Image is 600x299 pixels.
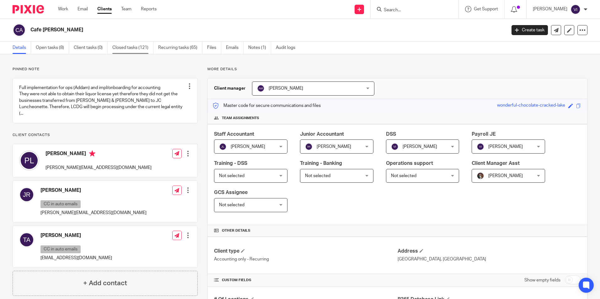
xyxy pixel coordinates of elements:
a: Recurring tasks (65) [158,42,202,54]
a: Notes (1) [248,42,271,54]
img: svg%3E [13,24,26,37]
label: Show empty fields [524,277,560,283]
p: [EMAIL_ADDRESS][DOMAIN_NAME] [40,255,112,261]
h4: Client type [214,248,397,254]
a: Audit logs [276,42,300,54]
a: Team [121,6,131,12]
span: [PERSON_NAME] [317,144,351,149]
p: Master code for secure communications and files [212,102,321,109]
span: [PERSON_NAME] [488,144,523,149]
span: Not selected [305,174,330,178]
a: Details [13,42,31,54]
h4: [PERSON_NAME] [46,150,152,158]
span: DSS [386,132,396,137]
a: Client tasks (0) [74,42,108,54]
p: Pinned note [13,67,198,72]
img: svg%3E [19,232,34,247]
span: Other details [222,228,250,233]
span: [PERSON_NAME] [488,174,523,178]
p: Accounting only - Recurring [214,256,397,262]
span: Operations support [386,161,433,166]
span: [PERSON_NAME] [231,144,265,149]
span: [PERSON_NAME] [269,86,303,91]
a: Work [58,6,68,12]
a: Emails [226,42,244,54]
p: [PERSON_NAME][EMAIL_ADDRESS][DOMAIN_NAME] [40,210,147,216]
a: Files [207,42,221,54]
p: CC in auto emails [40,245,81,253]
div: wonderful-chocolate-cracked-lake [497,102,565,109]
img: svg%3E [19,187,34,202]
h3: Client manager [214,85,246,92]
span: Get Support [474,7,498,11]
img: svg%3E [391,143,399,150]
a: Email [78,6,88,12]
span: Not selected [219,203,244,207]
span: Client Manager Asst [472,161,520,166]
h2: Cafe [PERSON_NAME] [30,27,408,33]
span: Training - Banking [300,161,342,166]
a: Closed tasks (121) [112,42,153,54]
input: Search [383,8,440,13]
p: More details [207,67,587,72]
span: [PERSON_NAME] [403,144,437,149]
h4: CUSTOM FIELDS [214,278,397,283]
p: CC in auto emails [40,200,81,208]
img: svg%3E [19,150,39,170]
img: svg%3E [477,143,484,150]
p: [PERSON_NAME] [533,6,567,12]
i: Primary [89,150,95,157]
span: Team assignments [222,116,259,121]
img: svg%3E [305,143,313,150]
p: Client contacts [13,133,198,138]
span: GCS Assignee [214,190,248,195]
img: Profile%20picture%20JUS.JPG [477,172,484,180]
h4: Address [398,248,581,254]
span: Payroll JE [472,132,496,137]
span: Not selected [219,174,244,178]
img: svg%3E [219,143,227,150]
span: Not selected [391,174,416,178]
p: [GEOGRAPHIC_DATA], [GEOGRAPHIC_DATA] [398,256,581,262]
span: Staff Accountant [214,132,254,137]
a: Open tasks (8) [36,42,69,54]
h4: [PERSON_NAME] [40,187,147,194]
a: Reports [141,6,157,12]
h4: [PERSON_NAME] [40,232,112,239]
img: Pixie [13,5,44,13]
h4: + Add contact [83,278,127,288]
img: svg%3E [571,4,581,14]
a: Create task [512,25,548,35]
img: svg%3E [257,85,265,92]
a: Clients [97,6,112,12]
p: [PERSON_NAME][EMAIL_ADDRESS][DOMAIN_NAME] [46,165,152,171]
span: Junior Accountant [300,132,344,137]
span: Training - DSS [214,161,247,166]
